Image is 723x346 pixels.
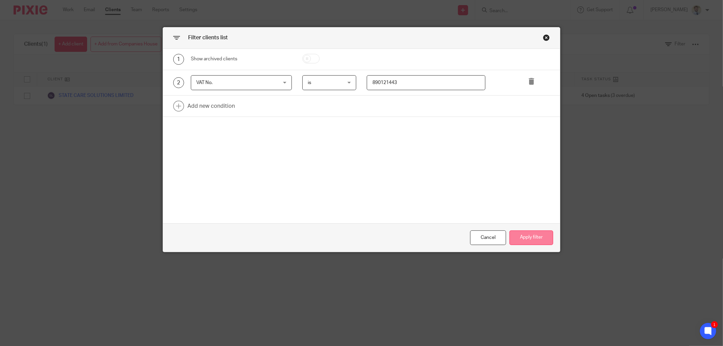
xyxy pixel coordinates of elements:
[173,77,184,88] div: 2
[188,35,228,40] span: Filter clients list
[367,75,485,90] input: text
[196,80,213,85] span: VAT No.
[191,56,292,62] div: Show archived clients
[543,34,550,41] div: Close this dialog window
[308,80,311,85] span: is
[711,321,718,328] div: 1
[173,54,184,65] div: 1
